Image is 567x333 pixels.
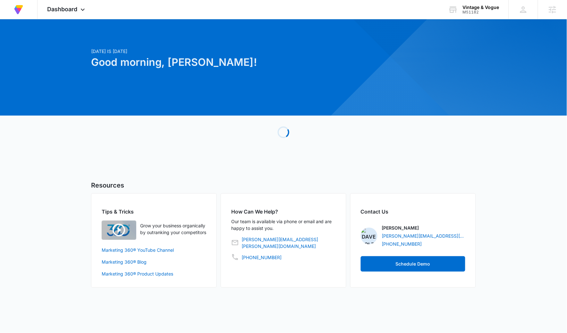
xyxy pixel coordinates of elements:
img: Quick Overview Video [102,221,136,240]
p: [DATE] is [DATE] [91,48,345,55]
h2: How Can We Help? [231,208,336,215]
a: [PHONE_NUMBER] [382,241,422,247]
h2: Tips & Tricks [102,208,206,215]
h5: Resources [91,180,476,190]
img: Volusion [13,4,24,15]
span: Dashboard [47,6,77,13]
div: account name [463,5,499,10]
button: Schedule Demo [361,256,465,272]
a: [PERSON_NAME][EMAIL_ADDRESS][PERSON_NAME][DOMAIN_NAME] [241,236,336,250]
a: [PERSON_NAME][EMAIL_ADDRESS][PERSON_NAME][DOMAIN_NAME] [382,232,465,239]
h2: Contact Us [361,208,465,215]
p: [PERSON_NAME] [382,224,419,231]
p: Our team is available via phone or email and are happy to assist you. [231,218,336,232]
a: Marketing 360® YouTube Channel [102,247,206,253]
a: [PHONE_NUMBER] [241,254,282,261]
a: Marketing 360® Blog [102,259,206,265]
h1: Good morning, [PERSON_NAME]! [91,55,345,70]
img: Dave Holzapfel [361,228,377,244]
div: account id [463,10,499,14]
p: Grow your business organically by outranking your competitors [140,222,206,236]
a: Marketing 360® Product Updates [102,270,206,277]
